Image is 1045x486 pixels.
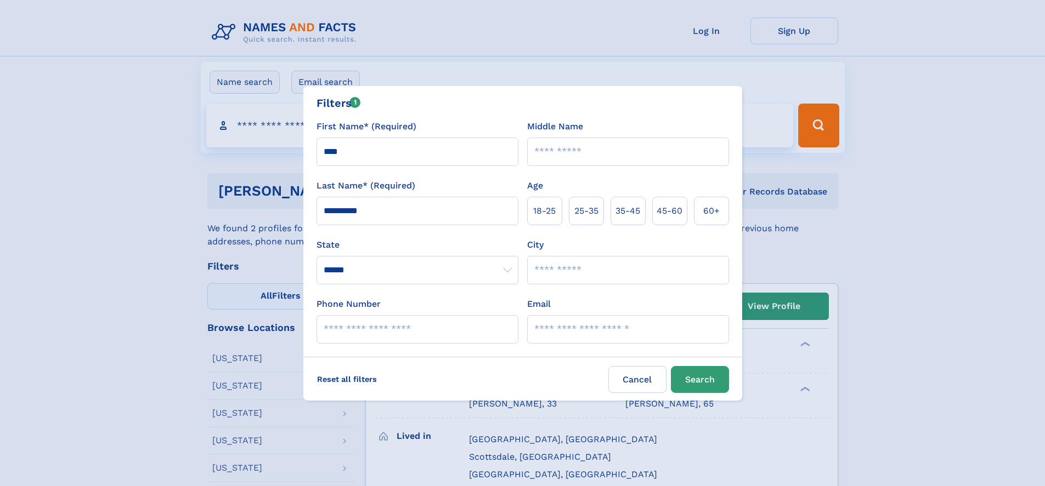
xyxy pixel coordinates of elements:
[317,179,415,192] label: Last Name* (Required)
[657,204,682,218] span: 45‑60
[574,204,598,218] span: 25‑35
[527,179,543,192] label: Age
[527,238,544,251] label: City
[671,366,729,393] button: Search
[317,238,518,251] label: State
[608,366,666,393] label: Cancel
[615,204,640,218] span: 35‑45
[310,366,384,392] label: Reset all filters
[317,298,381,311] label: Phone Number
[703,204,720,218] span: 60+
[527,298,551,311] label: Email
[533,204,556,218] span: 18‑25
[317,95,361,111] div: Filters
[527,120,583,133] label: Middle Name
[317,120,416,133] label: First Name* (Required)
